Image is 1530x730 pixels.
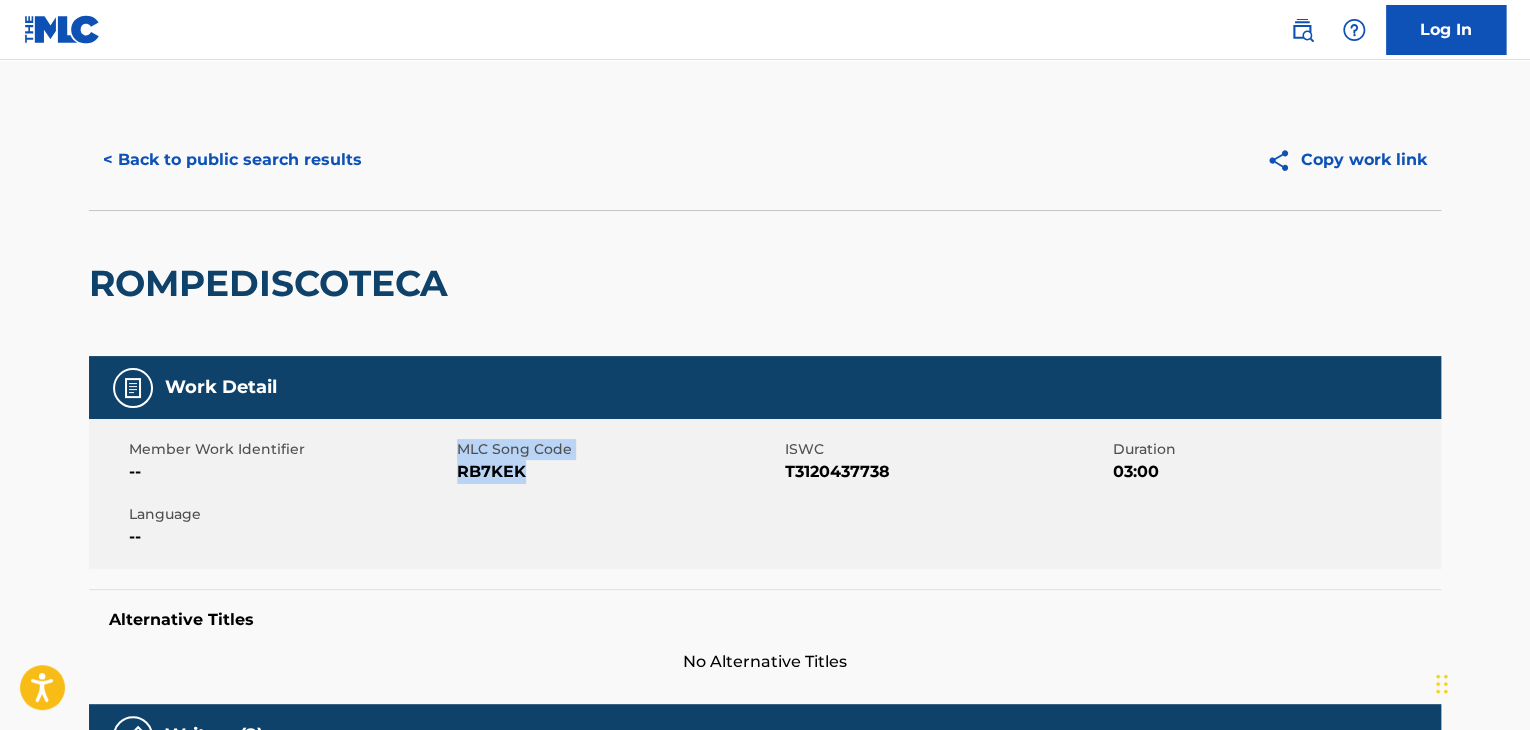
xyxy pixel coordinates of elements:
[1436,654,1448,714] div: Drag
[1290,18,1314,42] img: search
[24,15,101,44] img: MLC Logo
[1334,10,1374,50] div: Help
[785,460,1108,484] span: T3120437738
[1386,5,1506,55] a: Log In
[89,135,376,185] button: < Back to public search results
[121,376,145,400] img: Work Detail
[129,504,452,525] span: Language
[785,439,1108,460] span: ISWC
[129,525,452,549] span: --
[1342,18,1366,42] img: help
[89,261,458,306] h2: ROMPEDISCOTECA
[1430,634,1530,730] iframe: Chat Widget
[1282,10,1322,50] a: Public Search
[129,439,452,460] span: Member Work Identifier
[457,439,780,460] span: MLC Song Code
[1113,460,1436,484] span: 03:00
[457,460,780,484] span: RB7KEK
[1252,135,1441,185] button: Copy work link
[165,376,277,399] h5: Work Detail
[109,610,1421,630] h5: Alternative Titles
[1266,148,1301,173] img: Copy work link
[1113,439,1436,460] span: Duration
[89,650,1441,674] span: No Alternative Titles
[129,460,452,484] span: --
